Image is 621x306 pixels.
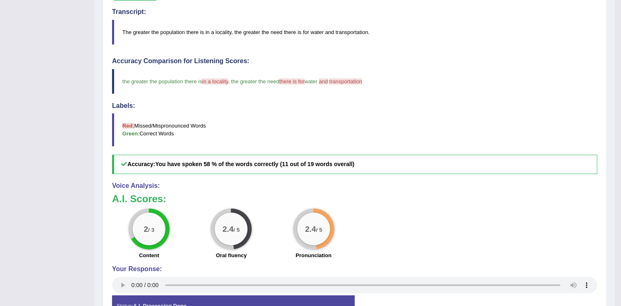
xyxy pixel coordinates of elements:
span: , the greater the need [228,78,279,84]
b: Red: [122,123,134,129]
span: in a locality [202,78,228,84]
big: 2.4 [305,224,316,233]
span: and [319,78,328,84]
blockquote: The greater the population there is in a locality, the greater the need there is for water and tr... [112,20,597,45]
label: Oral fluency [216,251,247,259]
small: / 5 [316,226,322,233]
span: transportation [329,78,362,84]
h4: Labels: [112,102,597,110]
b: A.I. Scores: [112,193,166,204]
blockquote: Missed/Mispronounced Words Correct Words [112,113,597,146]
span: the greater the population there is [122,78,202,84]
h4: Accuracy Comparison for Listening Scores: [112,57,597,65]
span: there is for [279,78,304,84]
big: 2 [144,224,148,233]
label: Pronunciation [296,251,331,259]
b: Green: [122,130,140,137]
big: 2.4 [223,224,234,233]
label: Content [139,251,159,259]
b: You have spoken 58 % of the words correctly (11 out of 19 words overall) [155,161,354,167]
h4: Your Response: [112,265,597,273]
h4: Transcript: [112,8,597,16]
small: / 5 [234,226,240,233]
span: water [305,78,318,84]
h5: Accuracy: [112,155,597,174]
h4: Voice Analysis: [112,182,597,190]
small: / 3 [148,226,154,233]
